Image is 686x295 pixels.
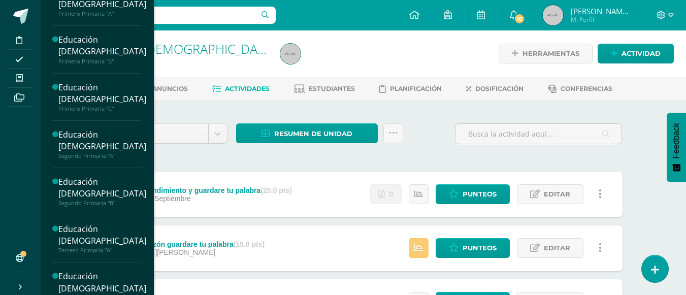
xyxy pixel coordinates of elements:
[598,44,674,63] a: Actividad
[58,271,146,294] div: Educación [DEMOGRAPHIC_DATA]
[561,85,612,92] span: Conferencias
[152,85,188,92] span: Anuncios
[436,184,510,204] a: Punteos
[58,176,146,200] div: Educación [DEMOGRAPHIC_DATA]
[274,124,352,143] span: Resumen de unidad
[58,129,146,159] a: Educación [DEMOGRAPHIC_DATA]Segundo Primaria "A"
[466,81,524,97] a: Dosificación
[522,44,579,63] span: Herramientas
[58,223,146,254] a: Educación [DEMOGRAPHIC_DATA]Tercero Primaria "A"
[667,113,686,182] button: Feedback - Mostrar encuesta
[58,34,146,64] a: Educación [DEMOGRAPHIC_DATA]Primero Primaria "B"
[455,124,622,144] input: Busca la actividad aquí...
[544,239,570,257] span: Editar
[236,123,378,143] a: Resumen de unidad
[135,248,215,256] span: [DATE][PERSON_NAME]
[58,247,146,254] div: Tercero Primaria "A"
[571,6,632,16] span: [PERSON_NAME][DATE]
[309,85,355,92] span: Estudiantes
[47,7,276,24] input: Busca un usuario...
[139,81,188,97] a: Anuncios
[548,81,612,97] a: Conferencias
[436,238,510,258] a: Punteos
[58,82,146,112] a: Educación [DEMOGRAPHIC_DATA]Primero Primaria "C"
[58,58,146,65] div: Primero Primaria "B"
[116,240,265,248] div: En mi corazón guardare tu palabra
[212,81,270,97] a: Actividades
[294,81,355,97] a: Estudiantes
[79,42,268,56] h1: Educación Cristiana
[116,186,291,194] div: Dame entendimiento y guardare tu palabra
[390,85,442,92] span: Planificación
[105,124,227,143] a: Unidad 4
[58,223,146,247] div: Educación [DEMOGRAPHIC_DATA]
[79,40,276,57] a: Educación [DEMOGRAPHIC_DATA]
[135,194,191,203] span: 16 de Septiembre
[463,185,497,204] span: Punteos
[544,185,570,204] span: Editar
[58,176,146,207] a: Educación [DEMOGRAPHIC_DATA]Segundo Primaria "B"
[463,239,497,257] span: Punteos
[514,13,525,24] span: 16
[58,82,146,105] div: Educación [DEMOGRAPHIC_DATA]
[475,85,524,92] span: Dosificación
[58,129,146,152] div: Educación [DEMOGRAPHIC_DATA]
[113,124,201,143] span: Unidad 4
[58,34,146,57] div: Educación [DEMOGRAPHIC_DATA]
[58,105,146,112] div: Primero Primaria "C"
[225,85,270,92] span: Actividades
[260,186,291,194] strong: (20.0 pts)
[58,200,146,207] div: Segundo Primaria "B"
[571,15,632,24] span: Mi Perfil
[58,10,146,17] div: Primero Primaria "A"
[499,44,593,63] a: Herramientas
[389,185,394,204] span: 0
[622,44,661,63] span: Actividad
[234,240,265,248] strong: (15.0 pts)
[543,5,563,25] img: 45x45
[370,184,402,204] a: No se han realizado entregas
[58,152,146,159] div: Segundo Primaria "A"
[79,56,268,65] div: Tercero Primaria 'A'
[379,81,442,97] a: Planificación
[672,123,681,158] span: Feedback
[280,44,301,64] img: 45x45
